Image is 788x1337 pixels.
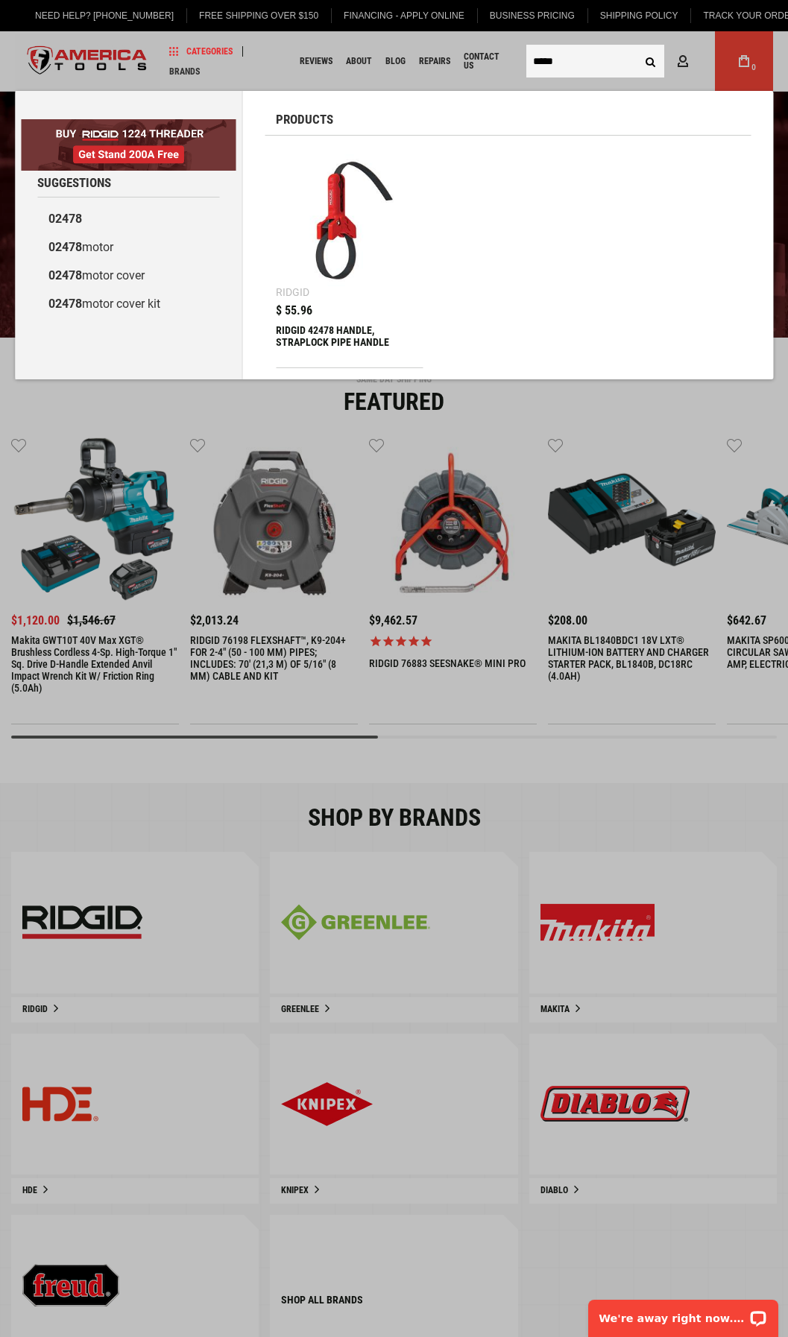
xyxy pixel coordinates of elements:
[163,61,207,81] a: Brands
[48,240,82,254] b: 02478
[37,177,111,189] span: Suggestions
[283,154,415,286] img: RIDGID 42478 HANDLE, STRAPLOCK PIPE HANDLE
[163,41,239,61] a: Categories
[276,305,312,317] span: $ 55.96
[37,233,219,262] a: 02478motor
[21,119,236,130] a: BOGO: Buy RIDGID® 1224 Threader, Get Stand 200A Free!
[276,147,423,367] a: RIDGID 42478 HANDLE, STRAPLOCK PIPE HANDLE Ridgid $ 55.96 RIDGID 42478 HANDLE, STRAPLOCK PIPE HANDLE
[48,297,82,311] b: 02478
[276,287,309,297] div: Ridgid
[169,46,233,57] span: Categories
[276,113,333,126] span: Products
[37,290,219,318] a: 02478motor cover kit
[37,262,219,290] a: 02478motor cover
[169,67,200,76] span: Brands
[276,324,423,360] div: RIDGID 42478 HANDLE, STRAPLOCK PIPE HANDLE
[21,119,236,171] img: BOGO: Buy RIDGID® 1224 Threader, Get Stand 200A Free!
[636,47,664,75] button: Search
[579,1290,788,1337] iframe: LiveChat chat widget
[48,212,82,226] b: 02478
[37,205,219,233] a: 02478
[48,268,82,282] b: 02478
